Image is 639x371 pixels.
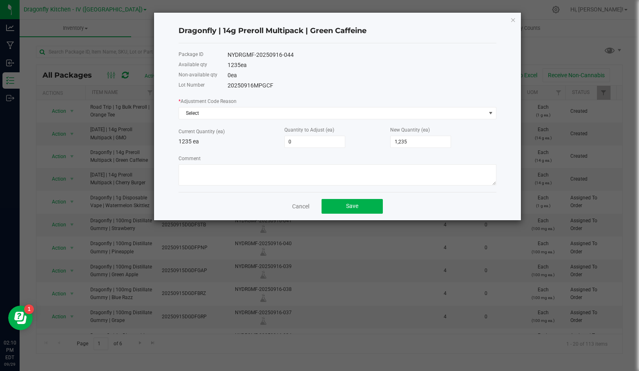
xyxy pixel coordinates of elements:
h4: Dragonfly | 14g Preroll Multipack | Green Caffeine [179,26,496,36]
label: Adjustment Code Reason [179,98,237,105]
div: NYDRGMF-20250916-044 [228,51,496,59]
div: 1235 [228,61,496,69]
div: 0 [228,71,496,80]
span: ea [241,62,247,68]
a: Cancel [292,202,309,210]
label: Current Quantity (ea) [179,128,225,135]
div: 20250916MPGCF [228,81,496,90]
label: Lot Number [179,81,205,89]
label: Package ID [179,51,203,58]
label: Non-available qty [179,71,217,78]
span: Save [346,203,358,209]
p: 1235 ea [179,137,284,146]
span: Select [179,107,486,119]
label: New Quantity (ea) [390,126,430,134]
button: Save [322,199,383,214]
input: 0 [391,136,451,148]
label: Quantity to Adjust (ea) [284,126,334,134]
label: Available qty [179,61,207,68]
input: 0 [285,136,345,148]
span: ea [231,72,237,78]
iframe: Resource center [8,306,33,330]
label: Comment [179,155,201,162]
iframe: Resource center unread badge [24,304,34,314]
